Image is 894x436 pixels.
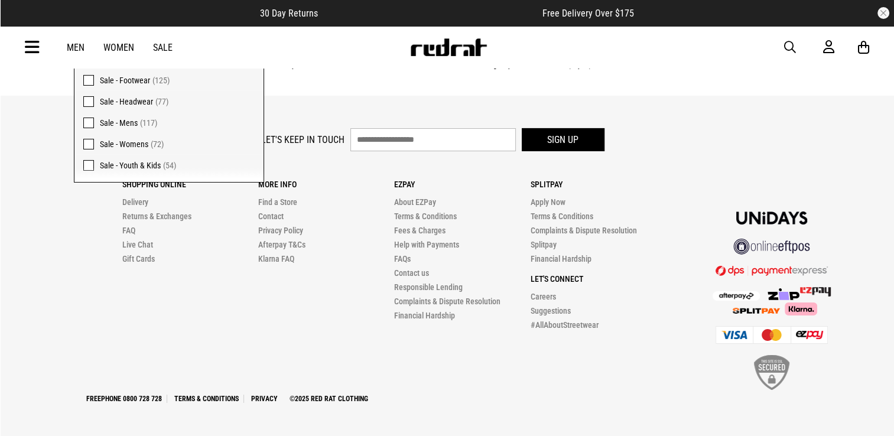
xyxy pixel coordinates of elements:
span: Free Delivery Over $175 [542,8,634,19]
img: Splitpay [800,287,831,297]
p: Ezpay [394,180,530,189]
a: Women [103,42,134,53]
a: FAQ [122,226,135,235]
label: Let's keep in touch [261,134,344,145]
a: FAQs [394,254,411,263]
a: Terms & Conditions [394,212,457,221]
span: Sale - Womens [100,139,148,149]
span: Sale - Mens [100,118,138,128]
img: Cards [716,326,828,344]
p: Shopping Online [122,180,258,189]
a: ©2025 Red Rat Clothing [285,395,373,403]
a: Financial Hardship [530,254,591,263]
p: Splitpay [530,180,666,189]
button: Open LiveChat chat widget [9,5,45,40]
span: 30 Day Returns [260,8,318,19]
a: Suggestions [530,306,570,315]
a: Freephone 0800 728 728 [82,395,167,403]
a: #AllAboutStreetwear [530,320,598,330]
a: Fees & Charges [394,226,446,235]
a: Contact us [394,268,429,278]
a: Responsible Lending [394,282,463,292]
p: More Info [258,180,394,189]
button: Sign up [522,128,604,151]
a: Complaints & Dispute Resolution [394,297,500,306]
iframe: Customer reviews powered by Trustpilot [342,7,519,19]
a: Find a Store [258,197,297,207]
a: Terms & Conditions [170,395,244,403]
span: Sale - Youth & Kids [100,161,161,170]
a: Contact [258,212,284,221]
a: Financial Hardship [394,311,455,320]
a: Gift Cards [122,254,155,263]
a: Careers [530,292,555,301]
a: Splitpay [530,240,556,249]
img: online eftpos [733,239,810,255]
a: Delivery [122,197,148,207]
a: Help with Payments [394,240,459,249]
img: Splitpay [733,308,780,314]
a: Terms & Conditions [530,212,593,221]
a: Live Chat [122,240,153,249]
a: Returns & Exchanges [122,212,191,221]
img: SSL [754,355,789,390]
a: Complaints & Dispute Resolution [530,226,636,235]
a: Privacy [246,395,282,403]
img: DPS [716,265,828,276]
span: (77) [155,97,168,106]
img: Afterpay [713,291,760,301]
img: Zip [767,288,800,300]
img: Redrat logo [409,38,487,56]
p: Let's Connect [530,274,666,284]
a: Privacy Policy [258,226,303,235]
div: Category [74,10,264,183]
span: (125) [152,76,170,85]
a: Men [67,42,84,53]
span: (72) [151,139,164,149]
a: Sale [153,42,173,53]
a: Apply Now [530,197,565,207]
a: About EZPay [394,197,436,207]
span: Sale - Footwear [100,76,150,85]
a: Klarna FAQ [258,254,294,263]
span: (117) [140,118,157,128]
span: Sale - Headwear [100,97,153,106]
img: Klarna [780,302,817,315]
img: Unidays [736,212,807,224]
span: (54) [163,161,176,170]
a: Afterpay T&Cs [258,240,305,249]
